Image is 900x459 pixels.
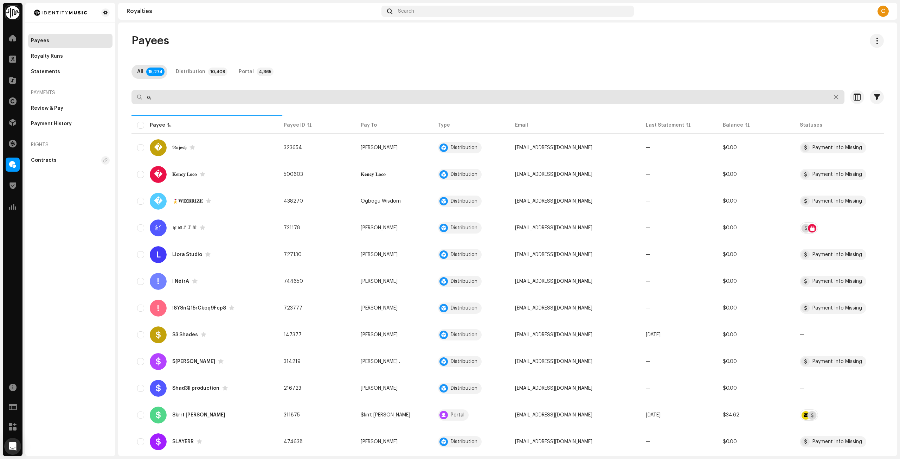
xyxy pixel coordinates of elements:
div: 𝐊𝐞𝐧𝐜𝐲 𝐋𝐨𝐜𝐨 [172,172,197,177]
div: !8YSnQ15rCkcq9Fcp8 [172,306,226,311]
span: Sep 2025 [646,413,661,417]
div: Payments [28,84,112,101]
span: $0.00 [723,439,737,444]
span: nerfszovetseg3@gmail.com [515,439,592,444]
span: 731178 [284,225,300,230]
div: $3 Shades [172,332,198,337]
p-badge: 10,409 [208,68,227,76]
span: 147377 [284,332,302,337]
div: Liora Studio [172,252,202,257]
div: L [150,246,167,263]
p-badge: 15,274 [146,68,165,76]
div: Distribution [451,145,477,150]
div: 𝕽𝖆𝖏𝖊𝖘𝖍 [172,145,187,150]
div: Payee ID [284,122,305,129]
span: — [646,172,650,177]
span: akp878943@gmail.com [515,145,592,150]
div: Payment Info Missing [812,359,862,364]
span: Payees [131,34,169,48]
span: Sahil . [361,359,400,364]
span: 𝐊𝐞𝐧𝐜𝐲 𝐋𝐨𝐜𝐨 [361,172,386,177]
span: $0.00 [723,252,737,257]
div: $LAYERR [172,439,194,444]
div: ! [150,273,167,290]
span: Venson Michael Tabuzo [361,332,398,337]
span: — [646,386,650,391]
div: $krrt Cobain [172,413,225,417]
span: bxx.anw@gmail.com [515,252,592,257]
div: Distribution [451,332,477,337]
div: Payment Info Missing [812,279,862,284]
span: $0.00 [723,172,737,177]
p-badge: 4,865 [257,68,274,76]
div: Balance [723,122,743,129]
div: Distribution [451,386,477,391]
span: anuwat jingta [361,252,398,257]
span: Ogbogu Wisdom [361,199,401,204]
span: 727130 [284,252,302,257]
div: $ [150,326,167,343]
input: Search [131,90,844,104]
span: $0.00 [723,332,737,337]
div: $AHIL [172,359,215,364]
span: $0.00 [723,386,737,391]
span: 216723 [284,386,301,391]
div: $ [150,353,167,370]
re-m-nav-item: Statements [28,65,112,79]
div: C [877,6,889,17]
div: ស្សាវរីយ៍ [172,225,197,230]
span: — [646,359,650,364]
div: Payment History [31,121,72,127]
span: — [646,145,650,150]
span: — [646,252,650,257]
div: ! [150,300,167,317]
span: Michael Shadell [361,386,398,391]
div: Royalties [127,8,379,14]
div: Review & Pay [31,106,63,111]
div: 🎖️𝐖𝐈𝐙𝐁𝐑𝐈𝐙𝐄 [172,199,203,204]
div: Distribution [451,359,477,364]
div: Distribution [451,279,477,284]
re-m-nav-item: Review & Pay [28,101,112,115]
div: Last Statement [646,122,684,129]
span: Netra Castinelli [361,279,398,284]
div: All [137,65,143,79]
span: n3trababus@gmail.com [515,279,592,284]
span: sahilsheoran393@gmail.com [515,359,592,364]
div: $ [150,380,167,397]
div: Distribution [451,199,477,204]
div: Open Intercom Messenger [4,438,21,455]
span: kjnascar48@yahoo.com [515,413,592,417]
span: $0.00 [723,225,737,230]
span: — [646,439,650,444]
span: Burak Keskin [361,306,398,311]
re-a-table-badge: — [800,332,878,337]
div: Payee [150,122,165,129]
img: 0f74c21f-6d1c-4dbc-9196-dbddad53419e [6,6,20,20]
div: Rights [28,136,112,153]
re-a-table-badge: — [800,386,878,391]
span: $34.62 [723,413,739,417]
span: $0.00 [723,199,737,204]
span: 723777 [284,306,302,311]
div: Payment Info Missing [812,252,862,257]
span: Search [398,8,414,14]
span: wizbrize@gmail.com [515,199,592,204]
img: 185c913a-8839-411b-a7b9-bf647bcb215e [31,8,90,17]
span: — [646,199,650,204]
span: Rajesh Verma [361,145,398,150]
div: Distribution [176,65,205,79]
span: biogojuju@gmail.com [515,172,592,177]
span: 438270 [284,199,303,204]
div: � [150,166,167,183]
div: Payment Info Missing [812,145,862,150]
span: KHON THORN [361,225,398,230]
span: — [646,306,650,311]
span: tathoum21@gmail.com [515,225,592,230]
div: $had3ll production [172,386,219,391]
re-m-nav-item: Royalty Runs [28,49,112,63]
span: 314219 [284,359,301,364]
div: � [150,139,167,156]
span: 744650 [284,279,303,284]
div: Portal [451,413,464,417]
